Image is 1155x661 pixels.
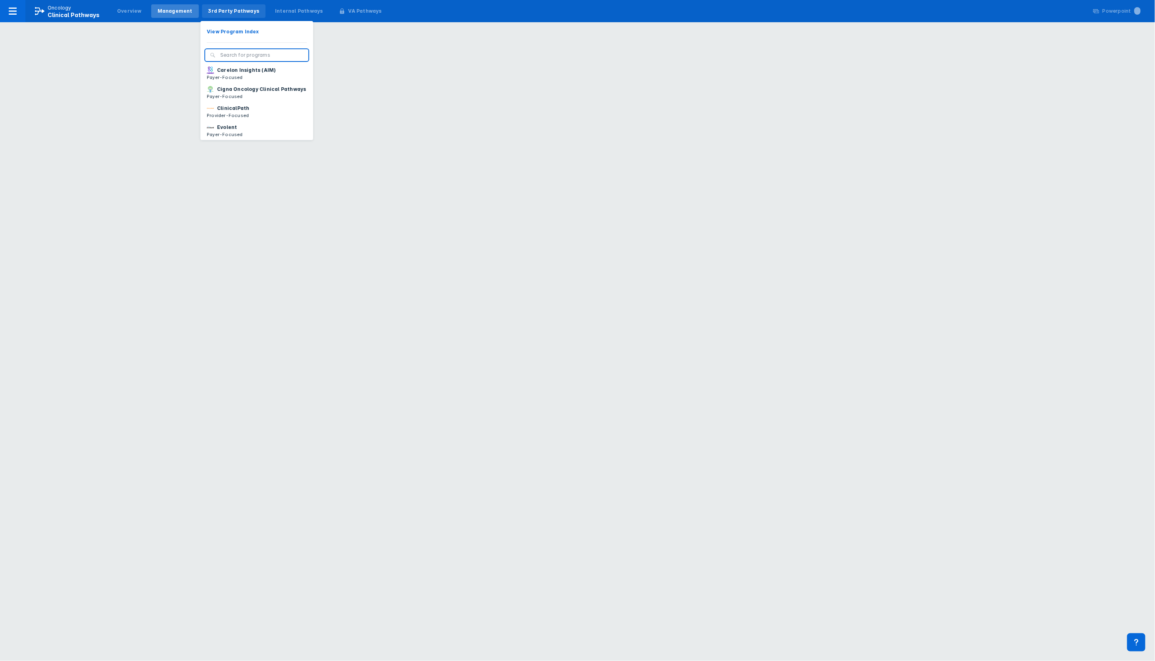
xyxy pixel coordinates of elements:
[1103,8,1141,15] div: Powerpoint
[158,8,192,15] div: Management
[220,52,304,59] input: Search for programs
[111,4,148,18] a: Overview
[200,83,313,102] button: Cigna Oncology Clinical PathwaysPayer-Focused
[207,86,214,93] img: cigna-oncology-clinical-pathways.png
[117,8,142,15] div: Overview
[208,8,260,15] div: 3rd Party Pathways
[348,8,382,15] div: VA Pathways
[202,4,266,18] a: 3rd Party Pathways
[151,4,199,18] a: Management
[200,121,313,140] button: EvolentPayer-Focused
[207,93,306,100] p: Payer-Focused
[269,4,329,18] a: Internal Pathways
[217,105,249,112] p: ClinicalPath
[200,26,313,38] button: View Program Index
[200,64,313,83] button: Carelon Insights (AIM)Payer-Focused
[217,67,276,74] p: Carelon Insights (AIM)
[217,124,237,131] p: Evolent
[48,4,71,12] p: Oncology
[275,8,323,15] div: Internal Pathways
[207,112,249,119] p: Provider-Focused
[217,86,306,93] p: Cigna Oncology Clinical Pathways
[48,12,100,18] span: Clinical Pathways
[207,124,214,131] img: new-century-health.png
[207,74,276,81] p: Payer-Focused
[207,131,243,138] p: Payer-Focused
[1127,633,1145,651] div: Contact Support
[207,28,259,35] p: View Program Index
[207,105,214,112] img: via-oncology.png
[207,67,214,74] img: carelon-insights.png
[200,102,313,121] button: ClinicalPathProvider-Focused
